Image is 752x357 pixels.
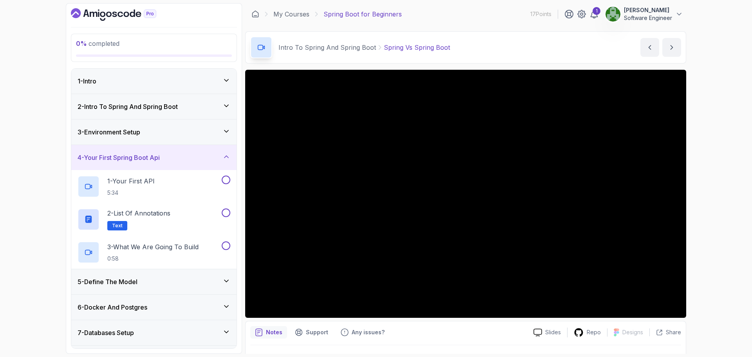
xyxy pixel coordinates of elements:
h3: 6 - Docker And Postgres [78,303,147,312]
img: user profile image [606,7,620,22]
button: 3-What We Are Going To Build0:58 [78,241,230,263]
p: 17 Points [530,10,551,18]
p: [PERSON_NAME] [624,6,672,14]
button: Share [649,328,681,336]
button: user profile image[PERSON_NAME]Software Engineer [605,6,683,22]
p: Slides [545,328,561,336]
span: completed [76,40,119,47]
a: Dashboard [71,8,174,21]
span: 0 % [76,40,87,47]
a: 1 [589,9,599,19]
iframe: chat widget [703,308,752,345]
p: Intro To Spring And Spring Boot [278,43,376,52]
button: Support button [290,326,333,339]
button: 2-List of AnnotationsText [78,208,230,230]
button: 2-Intro To Spring And Spring Boot [71,94,237,119]
a: Repo [568,328,607,337]
button: previous content [640,38,659,57]
p: Support [306,328,328,336]
button: next content [662,38,681,57]
p: 5:34 [107,189,155,197]
p: Spring Boot for Beginners [324,9,402,19]
span: Text [112,223,123,229]
p: Repo [587,328,601,336]
button: 1-Your First API5:34 [78,176,230,198]
p: Notes [266,328,282,336]
button: 7-Databases Setup [71,320,237,345]
button: 6-Docker And Postgres [71,295,237,320]
button: notes button [250,326,287,339]
p: Any issues? [352,328,385,336]
h3: 1 - Intro [78,76,96,86]
button: 5-Define The Model [71,269,237,294]
h3: 3 - Environment Setup [78,127,140,137]
p: 1 - Your First API [107,176,155,186]
p: 3 - What We Are Going To Build [107,242,199,252]
p: Share [666,328,681,336]
p: 0:58 [107,255,199,263]
p: Designs [622,328,643,336]
button: 1-Intro [71,69,237,94]
button: 3-Environment Setup [71,120,237,145]
p: Spring Vs Spring Boot [384,43,450,52]
a: Dashboard [251,10,259,18]
h3: 7 - Databases Setup [78,328,134,337]
iframe: 1 - Spring vs Spring Boot [245,70,686,318]
p: 2 - List of Annotations [107,208,170,218]
button: 4-Your First Spring Boot Api [71,145,237,170]
p: Software Engineer [624,14,672,22]
a: My Courses [273,9,309,19]
h3: 5 - Define The Model [78,277,137,286]
h3: 2 - Intro To Spring And Spring Boot [78,102,178,111]
div: 1 [593,7,600,15]
a: Slides [527,328,567,337]
button: Feedback button [336,326,389,339]
h3: 4 - Your First Spring Boot Api [78,153,160,162]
